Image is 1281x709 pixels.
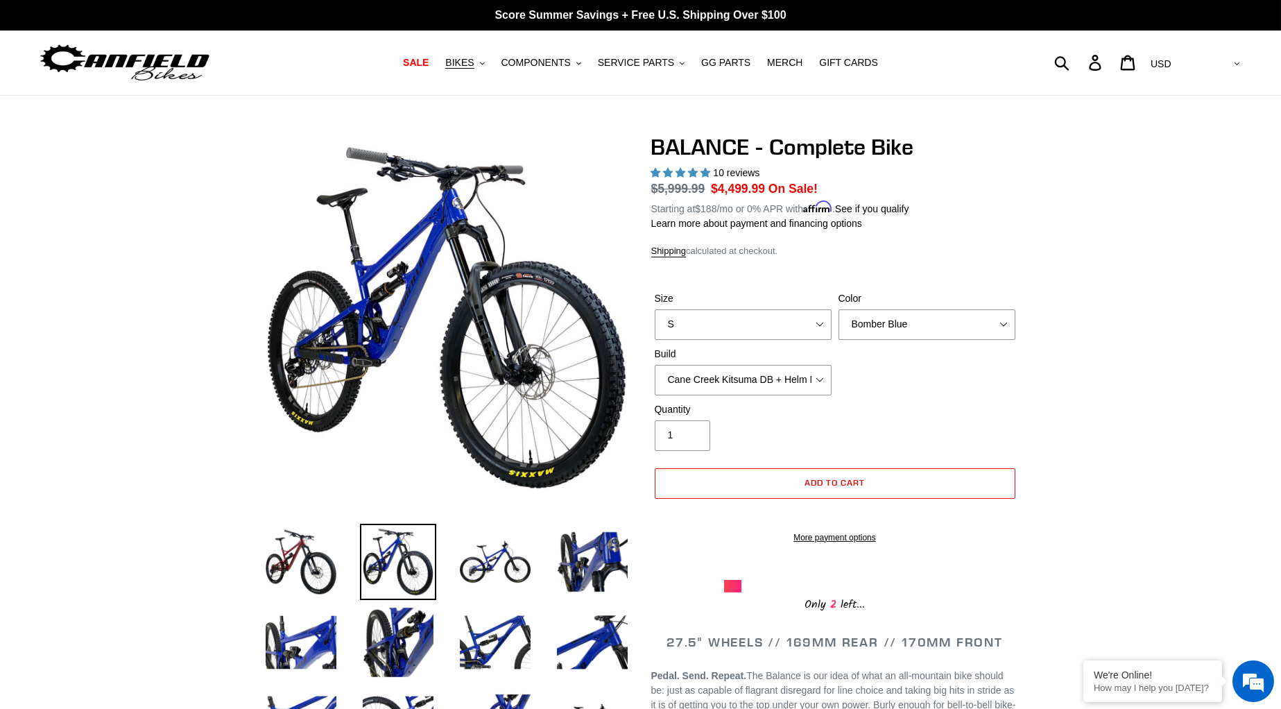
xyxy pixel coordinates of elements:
div: We're Online! [1094,669,1212,681]
h1: BALANCE - Complete Bike [651,134,1019,160]
button: BIKES [438,53,491,72]
button: Add to cart [655,468,1015,499]
img: Load image into Gallery viewer, BALANCE - Complete Bike [360,604,436,681]
img: Load image into Gallery viewer, BALANCE - Complete Bike [554,524,630,600]
p: Starting at /mo or 0% APR with . [651,198,909,216]
a: GG PARTS [694,53,757,72]
img: Load image into Gallery viewer, BALANCE - Complete Bike [360,524,436,600]
button: SERVICE PARTS [591,53,691,72]
label: Color [839,291,1015,306]
img: Load image into Gallery viewer, BALANCE - Complete Bike [263,604,339,681]
img: Load image into Gallery viewer, BALANCE - Complete Bike [457,604,533,681]
p: How may I help you today? [1094,683,1212,693]
b: Pedal. Send. Repeat. [651,670,747,681]
span: We're online! [80,175,191,315]
span: SERVICE PARTS [598,57,674,69]
span: $188 [695,203,716,214]
a: Learn more about payment and financing options [651,218,862,229]
a: Shipping [651,246,687,257]
img: d_696896380_company_1647369064580_696896380 [44,69,79,104]
img: Load image into Gallery viewer, BALANCE - Complete Bike [554,604,630,681]
div: calculated at checkout. [651,244,1019,258]
span: Affirm [803,201,832,213]
label: Build [655,347,832,361]
div: Chat with us now [93,78,254,96]
img: Canfield Bikes [38,41,212,85]
span: MERCH [767,57,802,69]
img: Load image into Gallery viewer, BALANCE - Complete Bike [263,524,339,600]
span: 2 [826,596,841,613]
span: GG PARTS [701,57,750,69]
a: More payment options [655,531,1015,544]
input: Search [1062,47,1097,78]
div: Minimize live chat window [227,7,261,40]
div: Only left... [724,592,946,614]
a: MERCH [760,53,809,72]
img: Load image into Gallery viewer, BALANCE - Complete Bike [457,524,533,600]
label: Quantity [655,402,832,417]
label: Size [655,291,832,306]
h2: 27.5" WHEELS // 169MM REAR // 170MM FRONT [651,635,1019,650]
span: BIKES [445,57,474,69]
a: GIFT CARDS [812,53,885,72]
span: On Sale! [768,180,818,198]
s: $5,999.99 [651,182,705,196]
span: SALE [403,57,429,69]
a: SALE [396,53,436,72]
button: COMPONENTS [495,53,588,72]
span: 5.00 stars [651,167,714,178]
span: COMPONENTS [501,57,571,69]
span: 10 reviews [713,167,759,178]
textarea: Type your message and hit 'Enter' [7,379,264,427]
span: Add to cart [805,477,865,488]
a: See if you qualify - Learn more about Affirm Financing (opens in modal) [835,203,909,214]
span: GIFT CARDS [819,57,878,69]
span: $4,499.99 [711,182,765,196]
div: Navigation go back [15,76,36,97]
